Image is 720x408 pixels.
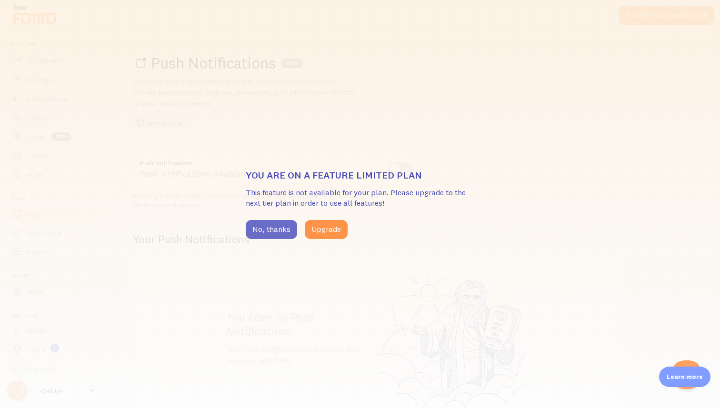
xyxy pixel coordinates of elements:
[305,220,348,239] button: Upgrade
[246,169,474,181] h3: You are on a feature limited plan
[672,360,701,389] iframe: Help Scout Beacon - Open
[246,220,297,239] button: No, thanks
[246,187,474,209] p: This feature is not available for your plan. Please upgrade to the next tier plan in order to use...
[659,367,710,387] div: Learn more
[667,372,703,381] p: Learn more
